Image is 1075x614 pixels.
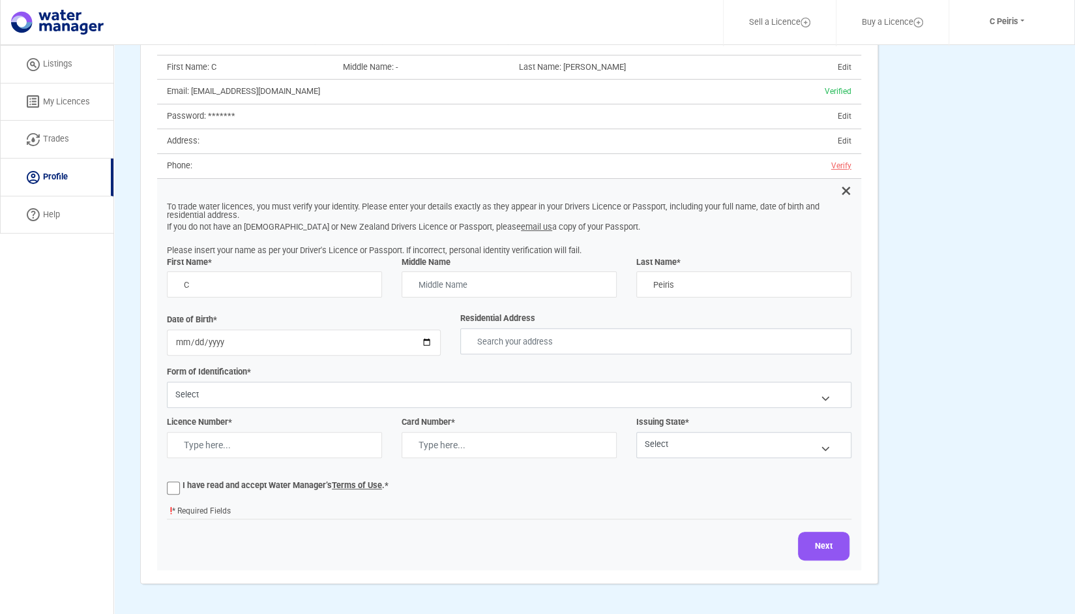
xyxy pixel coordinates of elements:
label: I have read and accept Water Manager’s .* [183,482,389,490]
label: Last Name* [636,258,681,267]
span: Edit [828,63,851,72]
img: help icon [27,208,40,221]
label: Residential Address [460,315,535,323]
p: If you do not have an [DEMOGRAPHIC_DATA] or New Zealand Drivers Licence or Passport, please a cop... [167,223,848,232]
p: Please insert your name as per your Driver's Licence or Passport. If incorrect, personal identity... [167,247,848,255]
a: email us [521,222,552,232]
input: First Name [167,271,382,298]
input: Last Name [636,271,851,298]
label: Middle Name [402,258,450,267]
input: Type here... [402,432,617,458]
a: Terms of Use [332,480,382,490]
a: Buy a Licence [845,7,940,38]
span: Verify [821,161,851,170]
input: Search your address [460,328,851,354]
a: Sell a Licence [732,7,827,38]
img: licenses icon [27,95,40,108]
label: Form of Identification* [167,368,251,376]
div: Last Name: [PERSON_NAME] [509,63,685,72]
span: Edit [509,112,861,121]
div: Phone: [157,162,509,170]
img: listing icon [27,58,40,71]
p: * Required Fields [170,507,848,515]
img: Profile Icon [27,171,40,184]
p: To trade water licences, you must verify your identity. Please enter your details exactly as they... [167,203,848,220]
img: Layer_1.svg [913,18,923,27]
img: Layer_1.svg [801,18,810,27]
label: Issuing State* [636,418,689,427]
div: First Name: C [157,63,333,72]
label: Licence Number* [167,418,232,427]
div: Middle Name: - [333,63,509,72]
span: × [157,187,861,195]
label: First Name* [167,258,212,267]
img: logo.svg [11,10,104,35]
span: Edit [509,137,861,146]
input: Type here... [167,432,382,458]
label: Card Number* [402,418,455,427]
input: Middle Name [402,271,617,298]
button: C Peiris [958,7,1055,37]
button: Next [798,532,849,561]
div: Address: [157,137,509,146]
div: Email: [EMAIL_ADDRESS][DOMAIN_NAME] [157,87,509,96]
label: Date of Birth* [167,316,217,324]
span: Verified [825,87,851,96]
img: trade icon [27,133,40,146]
